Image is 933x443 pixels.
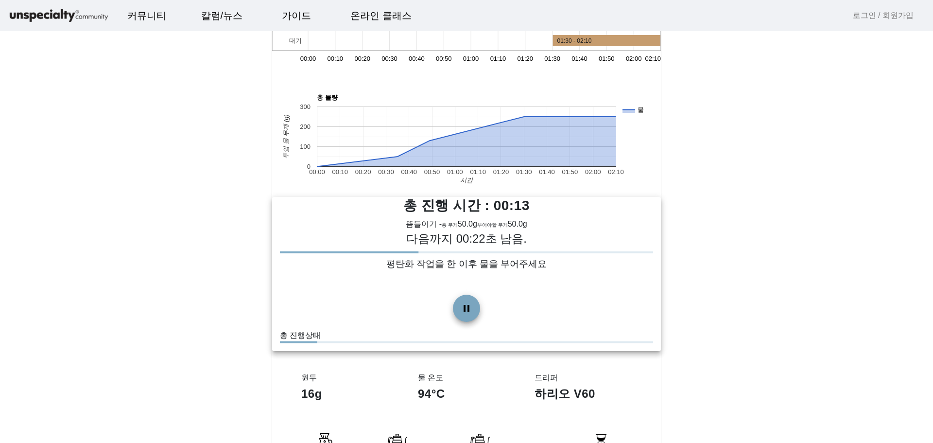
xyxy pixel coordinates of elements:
text: 02:10 [645,55,661,62]
svg: A chart. [272,88,661,185]
text: 00:50 [424,168,440,176]
a: 대화 [64,308,125,333]
text: 300 [300,103,311,110]
text: 01:00 [463,55,479,62]
text: 01:40 [571,55,587,62]
span: 총 무게 [442,222,458,228]
text: 총 물량 [317,93,338,101]
a: 온라인 클래스 [343,2,419,29]
h1: 94°C [418,386,515,401]
h3: 물 온도 [418,373,515,382]
h1: 하리오 V60 [535,386,632,401]
text: 시간 [460,177,474,184]
text: 01:30 [544,55,560,62]
a: 홈 [3,308,64,333]
text: 00:50 [436,55,452,62]
text: 100 [300,143,311,150]
text: 00:10 [332,168,348,176]
text: 00:10 [328,55,344,62]
a: 칼럼/뉴스 [193,2,251,29]
text: 00:40 [401,168,417,176]
h1: 총 진행 시간 : 00:13 [272,197,661,214]
a: 설정 [125,308,187,333]
text: 01:10 [490,55,506,62]
text: 01:40 [539,168,555,176]
text: 200 [300,123,311,130]
a: 로그인 / 회원가입 [853,10,914,21]
h3: 원두 [301,373,398,382]
text: 01:50 [599,55,615,62]
text: 01:30 [516,168,532,176]
text: 02:10 [608,168,624,176]
text: 00:30 [381,55,397,62]
text: 01:30 - 02:10 [557,37,592,44]
span: 설정 [150,323,162,331]
div: 뜸들이기 - 50.0g 50.0g [272,218,661,230]
span: 홈 [31,323,36,331]
h3: 드리퍼 [535,373,632,382]
text: 00:40 [409,55,425,62]
text: 0 [307,163,311,170]
text: 01:10 [470,168,486,176]
text: 00:20 [355,168,371,176]
text: 01:20 [493,168,509,176]
text: 00:30 [378,168,394,176]
h1: 16g [301,386,398,401]
h2: 다음까지 00:22초 남음. [280,230,653,248]
span: 부어야할 무게 [477,222,508,228]
text: 01:50 [562,168,578,176]
text: 물 [638,106,644,113]
img: logo [8,7,110,24]
span: 대화 [89,323,101,331]
text: 01:20 [517,55,533,62]
text: 01:00 [447,168,463,176]
a: 커뮤니티 [120,2,174,29]
text: 00:20 [354,55,370,62]
a: 가이드 [274,2,319,29]
text: 대기 [289,37,302,44]
text: 00:00 [309,168,325,176]
p: 평탄화 작업을 한 이후 물을 부어주세요 [280,257,653,271]
span: 총 진행상태 [280,331,321,339]
text: 02:00 [585,168,601,176]
text: 00:00 [300,55,316,62]
text: 02:00 [626,55,642,62]
text: 투입 물 무게 (g) [282,114,290,159]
